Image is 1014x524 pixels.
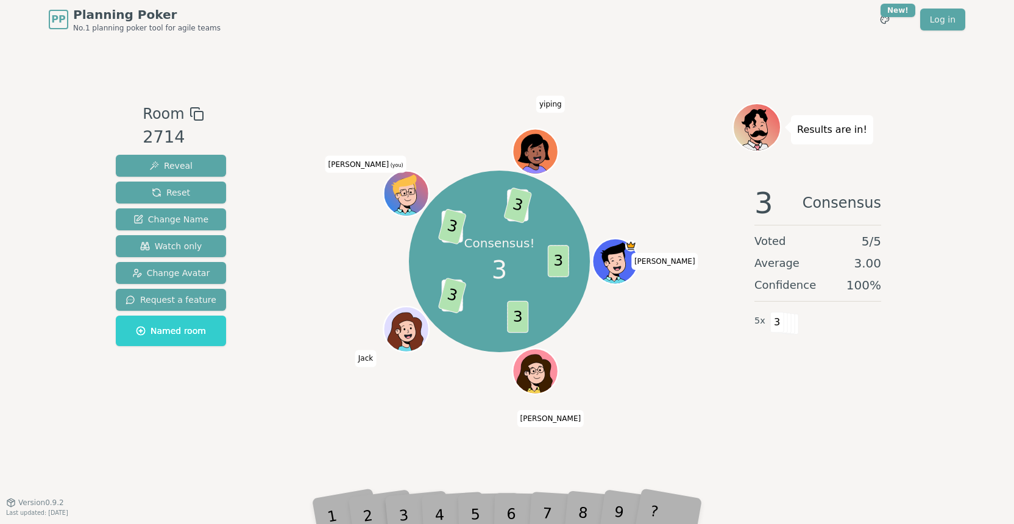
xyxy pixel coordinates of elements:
span: (you) [389,162,403,168]
button: Named room [116,316,226,346]
span: Click to change your name [355,350,376,367]
span: Reveal [149,160,193,172]
span: 3 [770,312,784,333]
div: 2714 [143,125,204,150]
span: Named room [136,325,206,337]
span: Click to change your name [536,96,565,113]
button: Click to change your avatar [385,172,427,214]
span: Last updated: [DATE] [6,509,68,516]
span: 3 [438,277,466,314]
button: Change Name [116,208,226,230]
span: Planning Poker [73,6,221,23]
span: Consensus [803,188,881,218]
span: Change Avatar [132,267,210,279]
span: 100 % [846,277,881,294]
span: Reset [152,186,190,199]
span: Change Name [133,213,208,225]
span: 3 [754,188,773,218]
span: No.1 planning poker tool for agile teams [73,23,221,33]
span: 3 [503,187,532,224]
span: Room [143,103,184,125]
span: 3.00 [854,255,881,272]
div: New! [881,4,915,17]
button: Version0.9.2 [6,498,64,508]
span: Click to change your name [517,410,584,427]
span: 3 [507,301,528,333]
button: New! [874,9,896,30]
span: 5 / 5 [862,233,881,250]
span: Watch only [140,240,202,252]
a: PPPlanning PokerNo.1 planning poker tool for agile teams [49,6,221,33]
p: Results are in! [797,121,867,138]
span: 3 [438,208,466,245]
span: Request a feature [126,294,216,306]
span: Colin is the host [625,240,636,252]
span: Average [754,255,799,272]
span: 3 [492,252,507,288]
span: Version 0.9.2 [18,498,64,508]
p: Consensus! [464,235,535,252]
a: Log in [920,9,965,30]
span: PP [51,12,65,27]
button: Reset [116,182,226,204]
span: Click to change your name [325,155,406,172]
button: Change Avatar [116,262,226,284]
span: 5 x [754,314,765,328]
span: Click to change your name [631,253,698,270]
button: Request a feature [116,289,226,311]
span: Voted [754,233,786,250]
span: Confidence [754,277,816,294]
button: Watch only [116,235,226,257]
span: 3 [547,245,569,277]
button: Reveal [116,155,226,177]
